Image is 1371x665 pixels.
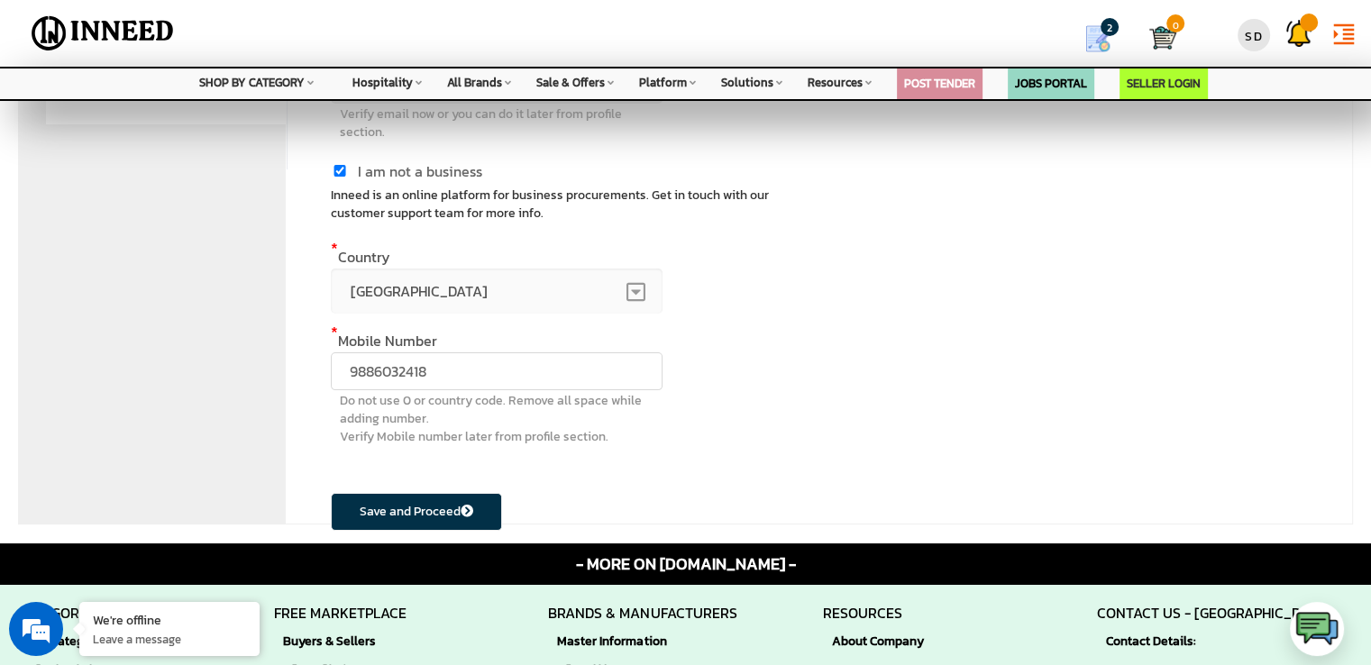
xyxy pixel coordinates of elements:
textarea: Type your message and click 'Submit' [9,460,343,523]
a: Cart 0 [1149,18,1163,58]
em: Submit [264,523,327,547]
span: 2 [1101,18,1119,36]
p: Leave a message [93,631,246,647]
em: Driven by SalesIQ [142,440,229,452]
strong: Contact Details: [1106,633,1362,651]
span: - MORE ON [DOMAIN_NAME] - [576,552,796,576]
label: Country [331,250,663,264]
span: We are offline. Please leave us a message. [38,211,315,393]
img: logo_Zg8I0qSkbAqR2WFHt3p6CTuqpyXMFPubPcD2OT02zFN43Cy9FUNNG3NEPhM_Q1qe_.png [31,108,76,118]
div: Leave a message [94,101,303,124]
img: Support Tickets [1285,20,1312,47]
a: Support Tickets [1276,5,1321,53]
p: Inneed is an online platform for business procurements. Get in touch with our customer support te... [331,187,818,223]
strong: Buyers & Sellers [283,633,471,651]
img: salesiqlogo_leal7QplfZFryJ6FIlVepeu7OftD7mt8q6exU6-34PB8prfIgodN67KcxXM9Y7JQ_.png [124,441,137,451]
input: I am not a business [331,165,349,177]
label: Verify email now or you can do it later from profile section. [340,105,663,141]
label: Mobile Number [331,333,663,348]
a: SD [1231,5,1276,58]
img: Inneed.Market [24,11,181,56]
label: I am not a business [331,161,482,182]
img: logo.png [1294,606,1339,651]
strong: About Company [832,633,960,651]
img: Show My Quotes [1084,25,1111,52]
label: Do not use 0 or country code. Remove all space while adding number. Verify Mobile number later fr... [340,392,663,446]
div: SD [1238,19,1270,51]
a: my Quotes 2 [1060,18,1149,59]
img: Cart [1149,24,1176,51]
i: format_indent_increase [1330,21,1357,48]
div: Minimize live chat window [296,9,339,52]
div: We're offline [93,611,246,628]
strong: Master Information [557,633,727,651]
span: 0 [1166,14,1184,32]
span: India [331,269,663,314]
button: Save and Proceed [331,493,502,531]
a: format_indent_increase [1321,5,1366,59]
